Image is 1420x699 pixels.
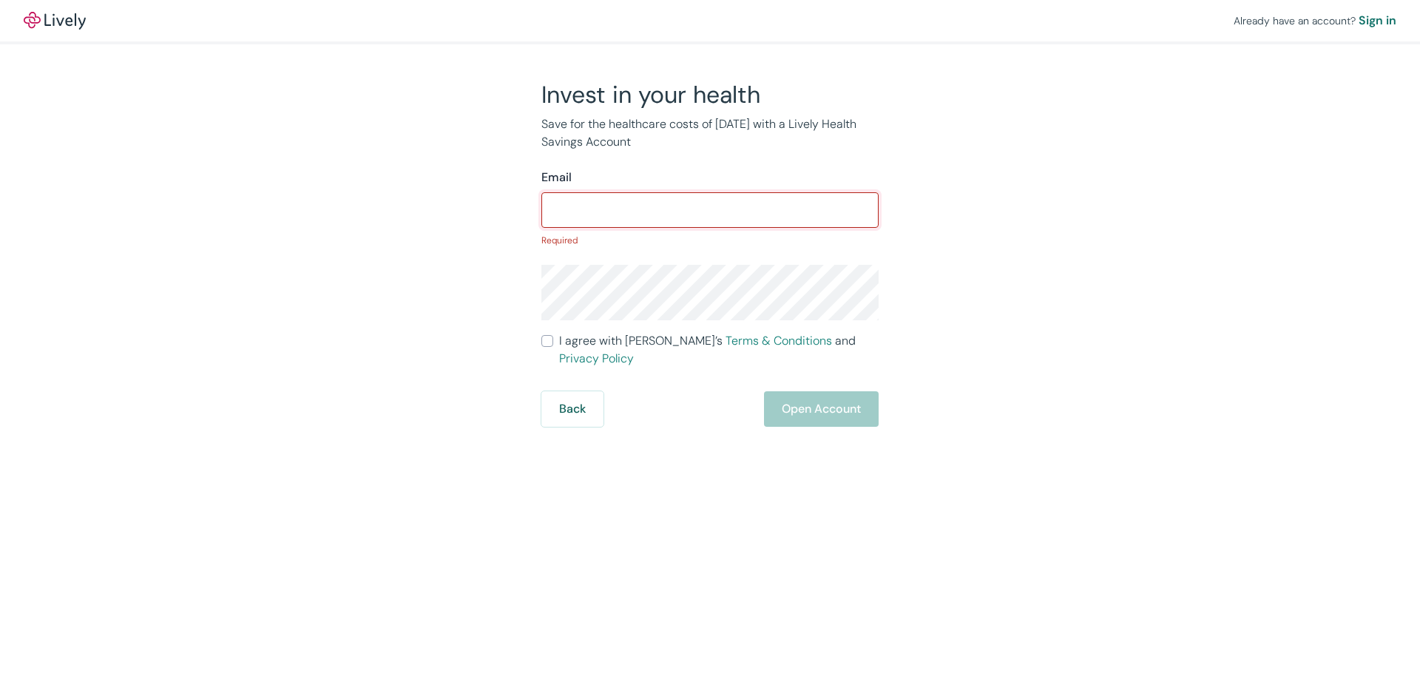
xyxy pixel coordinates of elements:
a: LivelyLively [24,12,86,30]
a: Terms & Conditions [726,333,832,348]
label: Email [541,169,572,186]
a: Sign in [1359,12,1396,30]
p: Required [541,234,879,247]
div: Already have an account? [1234,12,1396,30]
h2: Invest in your health [541,80,879,109]
span: I agree with [PERSON_NAME]’s and [559,332,879,368]
img: Lively [24,12,86,30]
a: Privacy Policy [559,351,634,366]
button: Back [541,391,603,427]
p: Save for the healthcare costs of [DATE] with a Lively Health Savings Account [541,115,879,151]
